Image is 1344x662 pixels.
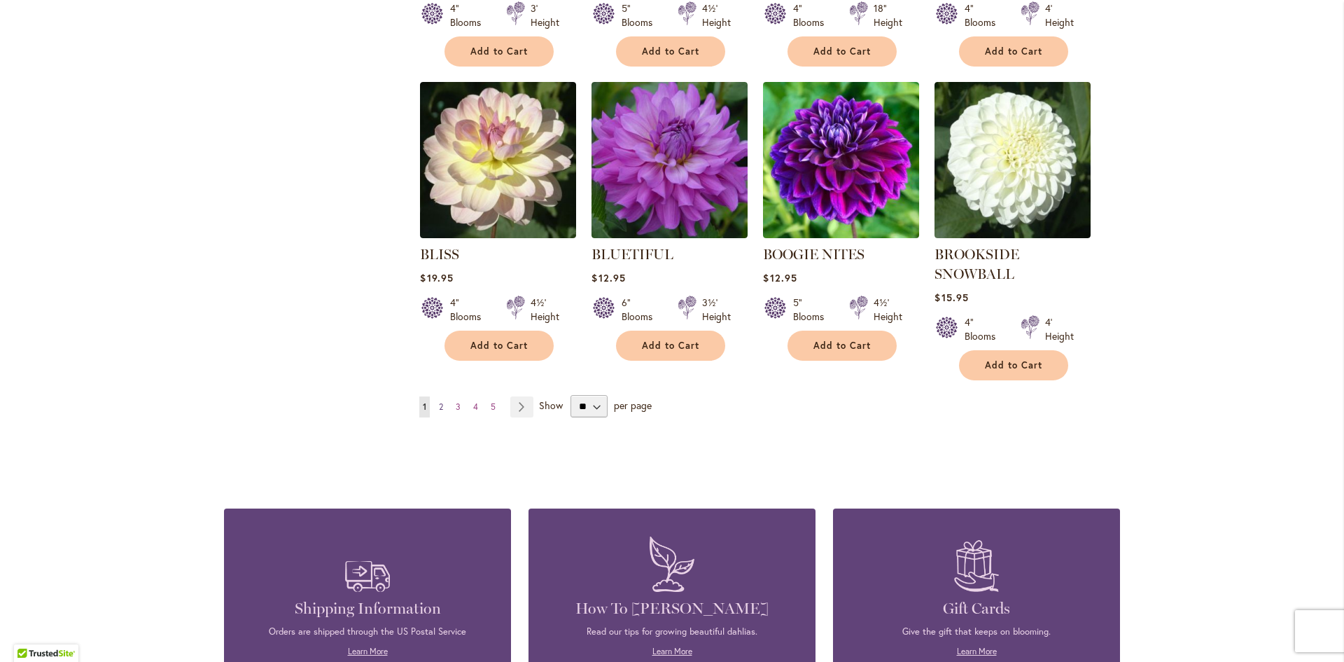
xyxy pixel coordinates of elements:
span: Add to Cart [642,46,699,57]
span: 4 [473,401,478,412]
div: 3½' Height [702,296,731,324]
a: 3 [452,396,464,418]
img: Bluetiful [591,82,748,238]
p: Give the gift that keeps on blooming. [854,626,1099,638]
a: 2 [435,396,447,418]
a: Learn More [652,646,692,656]
div: 4' Height [1045,1,1074,29]
a: 5 [487,396,499,418]
div: 4½' Height [874,296,902,324]
div: 4½' Height [531,296,559,324]
a: BROOKSIDE SNOWBALL [934,228,1091,241]
div: 5" Blooms [793,296,832,324]
div: 4" Blooms [965,315,1004,343]
span: Add to Cart [470,340,528,352]
span: Add to Cart [985,359,1042,371]
a: BLISS [420,246,459,263]
img: BLISS [420,82,576,238]
div: 4' Height [1045,315,1074,343]
span: 3 [456,401,461,412]
button: Add to Cart [616,331,725,361]
h4: How To [PERSON_NAME] [549,599,794,619]
span: Show [539,399,563,412]
button: Add to Cart [616,36,725,67]
p: Read our tips for growing beautiful dahlias. [549,626,794,638]
p: Orders are shipped through the US Postal Service [245,626,490,638]
span: $19.95 [420,271,453,284]
span: per page [614,399,652,412]
span: 5 [491,401,496,412]
a: BOOGIE NITES [763,228,919,241]
img: BROOKSIDE SNOWBALL [934,82,1091,238]
span: $12.95 [591,271,625,284]
span: Add to Cart [985,46,1042,57]
button: Add to Cart [787,36,897,67]
a: BROOKSIDE SNOWBALL [934,246,1019,282]
a: BLISS [420,228,576,241]
span: Add to Cart [642,340,699,352]
div: 4" Blooms [793,1,832,29]
button: Add to Cart [959,36,1068,67]
div: 4" Blooms [965,1,1004,29]
button: Add to Cart [444,331,554,361]
div: 4" Blooms [450,1,489,29]
img: BOOGIE NITES [763,82,919,238]
button: Add to Cart [444,36,554,67]
h4: Gift Cards [854,599,1099,619]
div: 4" Blooms [450,296,489,324]
div: 6" Blooms [622,296,661,324]
div: 5" Blooms [622,1,661,29]
span: Add to Cart [813,340,871,352]
h4: Shipping Information [245,599,490,619]
button: Add to Cart [959,350,1068,380]
div: 18" Height [874,1,902,29]
a: Learn More [957,646,997,656]
span: 1 [423,401,426,412]
iframe: Launch Accessibility Center [10,612,50,651]
span: $12.95 [763,271,797,284]
div: 4½' Height [702,1,731,29]
span: Add to Cart [470,46,528,57]
a: Bluetiful [591,228,748,241]
div: 3' Height [531,1,559,29]
a: 4 [470,396,482,418]
span: Add to Cart [813,46,871,57]
a: Learn More [348,646,388,656]
button: Add to Cart [787,331,897,361]
span: 2 [439,401,443,412]
a: BOOGIE NITES [763,246,864,263]
a: BLUETIFUL [591,246,673,263]
span: $15.95 [934,291,968,304]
